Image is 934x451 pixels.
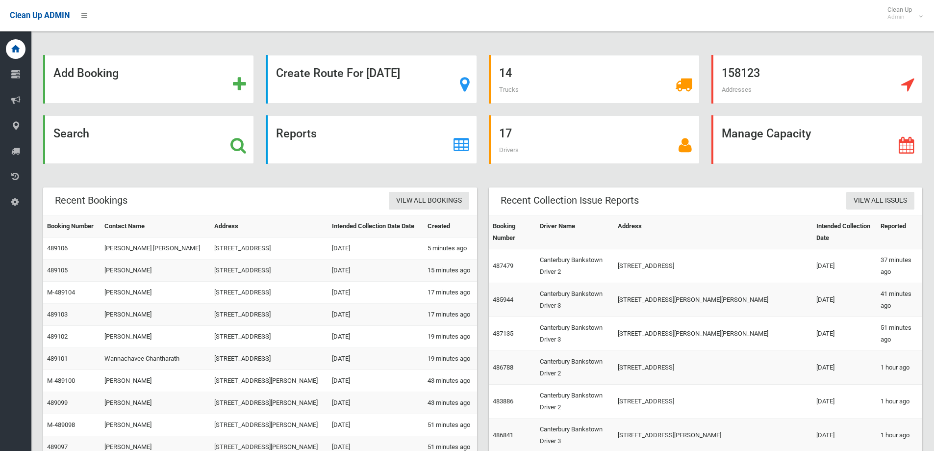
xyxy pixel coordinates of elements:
[328,392,424,414] td: [DATE]
[493,296,513,303] a: 485944
[47,289,75,296] a: M-489104
[536,249,613,283] td: Canterbury Bankstown Driver 2
[614,283,812,317] td: [STREET_ADDRESS][PERSON_NAME][PERSON_NAME]
[328,370,424,392] td: [DATE]
[499,86,519,93] span: Trucks
[424,348,477,370] td: 19 minutes ago
[47,377,75,384] a: M-489100
[877,215,922,249] th: Reported
[877,317,922,351] td: 51 minutes ago
[328,282,424,304] td: [DATE]
[877,385,922,419] td: 1 hour ago
[389,192,469,210] a: View All Bookings
[877,351,922,385] td: 1 hour ago
[812,385,877,419] td: [DATE]
[210,370,328,392] td: [STREET_ADDRESS][PERSON_NAME]
[812,249,877,283] td: [DATE]
[47,443,68,451] a: 489097
[489,191,651,210] header: Recent Collection Issue Reports
[536,283,613,317] td: Canterbury Bankstown Driver 3
[276,127,317,140] strong: Reports
[424,260,477,282] td: 15 minutes ago
[328,326,424,348] td: [DATE]
[328,348,424,370] td: [DATE]
[276,66,400,80] strong: Create Route For [DATE]
[424,238,477,260] td: 5 minutes ago
[328,238,424,260] td: [DATE]
[43,191,139,210] header: Recent Bookings
[883,6,922,21] span: Clean Up
[499,66,512,80] strong: 14
[101,238,210,260] td: [PERSON_NAME] [PERSON_NAME]
[210,392,328,414] td: [STREET_ADDRESS][PERSON_NAME]
[47,311,68,318] a: 489103
[101,370,210,392] td: [PERSON_NAME]
[424,326,477,348] td: 19 minutes ago
[493,330,513,337] a: 487135
[47,399,68,406] a: 489099
[47,244,68,252] a: 489106
[711,55,922,104] a: 158123 Addresses
[424,392,477,414] td: 43 minutes ago
[53,127,89,140] strong: Search
[101,304,210,326] td: [PERSON_NAME]
[722,127,811,140] strong: Manage Capacity
[493,431,513,439] a: 486841
[846,192,914,210] a: View All Issues
[887,13,912,21] small: Admin
[536,351,613,385] td: Canterbury Bankstown Driver 2
[711,115,922,164] a: Manage Capacity
[812,317,877,351] td: [DATE]
[536,215,613,249] th: Driver Name
[812,283,877,317] td: [DATE]
[53,66,119,80] strong: Add Booking
[210,282,328,304] td: [STREET_ADDRESS]
[489,55,700,104] a: 14 Trucks
[614,249,812,283] td: [STREET_ADDRESS]
[47,355,68,362] a: 489101
[536,385,613,419] td: Canterbury Bankstown Driver 2
[101,215,210,238] th: Contact Name
[210,304,328,326] td: [STREET_ADDRESS]
[43,115,254,164] a: Search
[328,260,424,282] td: [DATE]
[493,398,513,405] a: 483886
[812,215,877,249] th: Intended Collection Date
[47,266,68,274] a: 489105
[328,414,424,436] td: [DATE]
[47,333,68,340] a: 489102
[328,215,424,238] th: Intended Collection Date Date
[210,326,328,348] td: [STREET_ADDRESS]
[10,11,70,20] span: Clean Up ADMIN
[101,282,210,304] td: [PERSON_NAME]
[499,146,519,154] span: Drivers
[489,215,536,249] th: Booking Number
[722,86,752,93] span: Addresses
[614,351,812,385] td: [STREET_ADDRESS]
[101,414,210,436] td: [PERSON_NAME]
[266,115,477,164] a: Reports
[614,385,812,419] td: [STREET_ADDRESS]
[499,127,512,140] strong: 17
[47,421,75,428] a: M-489098
[722,66,760,80] strong: 158123
[101,348,210,370] td: Wannachavee Chantharath
[101,260,210,282] td: [PERSON_NAME]
[328,304,424,326] td: [DATE]
[210,260,328,282] td: [STREET_ADDRESS]
[493,262,513,269] a: 487479
[43,55,254,104] a: Add Booking
[424,215,477,238] th: Created
[424,414,477,436] td: 51 minutes ago
[101,326,210,348] td: [PERSON_NAME]
[424,282,477,304] td: 17 minutes ago
[812,351,877,385] td: [DATE]
[43,215,101,238] th: Booking Number
[210,215,328,238] th: Address
[877,249,922,283] td: 37 minutes ago
[493,364,513,371] a: 486788
[424,370,477,392] td: 43 minutes ago
[877,283,922,317] td: 41 minutes ago
[614,317,812,351] td: [STREET_ADDRESS][PERSON_NAME][PERSON_NAME]
[614,215,812,249] th: Address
